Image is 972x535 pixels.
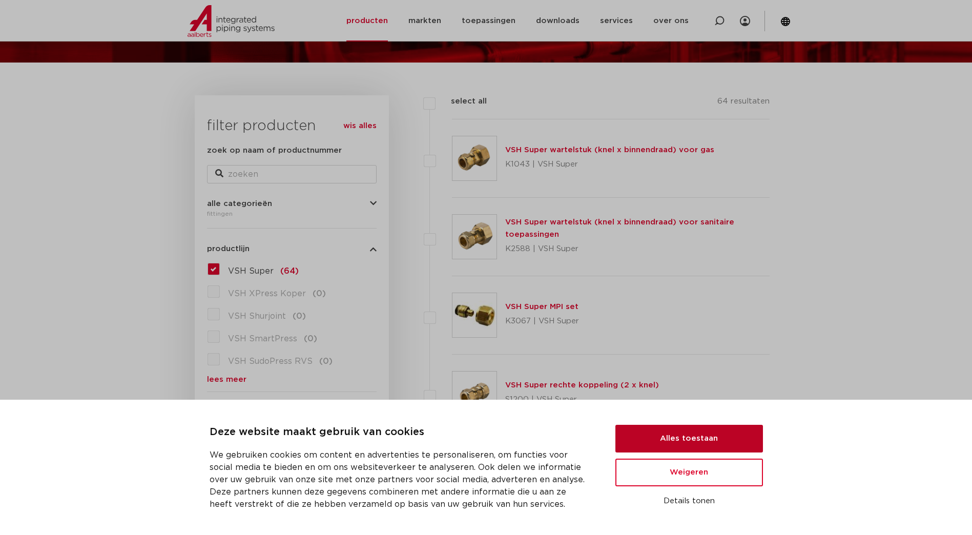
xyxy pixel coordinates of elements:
input: zoeken [207,165,377,183]
a: wis alles [343,120,377,132]
p: Deze website maakt gebruik van cookies [210,424,591,441]
span: (64) [280,267,299,275]
span: VSH SmartPress [228,335,297,343]
div: fittingen [207,208,377,220]
a: VSH Super MPI set [505,303,578,311]
p: K1043 | VSH Super [505,156,714,173]
img: Thumbnail for VSH Super wartelstuk (knel x binnendraad) voor sanitaire toepassingen [452,215,497,259]
button: Alles toestaan [615,425,763,452]
span: VSH Shurjoint [228,312,286,320]
label: select all [436,95,487,108]
a: VSH Super wartelstuk (knel x binnendraad) voor gas [505,146,714,154]
span: (0) [293,312,306,320]
span: VSH XPress Koper [228,290,306,298]
a: VSH Super rechte koppeling (2 x knel) [505,381,659,389]
span: alle categorieën [207,200,272,208]
span: VSH Super [228,267,274,275]
h3: filter producten [207,116,377,136]
button: Details tonen [615,492,763,510]
a: VSH Super wartelstuk (knel x binnendraad) voor sanitaire toepassingen [505,218,734,238]
button: Weigeren [615,459,763,486]
span: (0) [304,335,317,343]
p: 64 resultaten [717,95,770,111]
p: K3067 | VSH Super [505,313,579,330]
span: productlijn [207,245,250,253]
button: productlijn [207,245,377,253]
p: We gebruiken cookies om content en advertenties te personaliseren, om functies voor social media ... [210,449,591,510]
img: Thumbnail for VSH Super rechte koppeling (2 x knel) [452,372,497,416]
span: (0) [319,357,333,365]
span: VSH SudoPress RVS [228,357,313,365]
img: Thumbnail for VSH Super MPI set [452,293,497,337]
img: Thumbnail for VSH Super wartelstuk (knel x binnendraad) voor gas [452,136,497,180]
a: lees meer [207,376,377,383]
span: (0) [313,290,326,298]
p: S1200 | VSH Super [505,392,659,408]
label: zoek op naam of productnummer [207,145,342,157]
button: alle categorieën [207,200,377,208]
p: K2588 | VSH Super [505,241,770,257]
